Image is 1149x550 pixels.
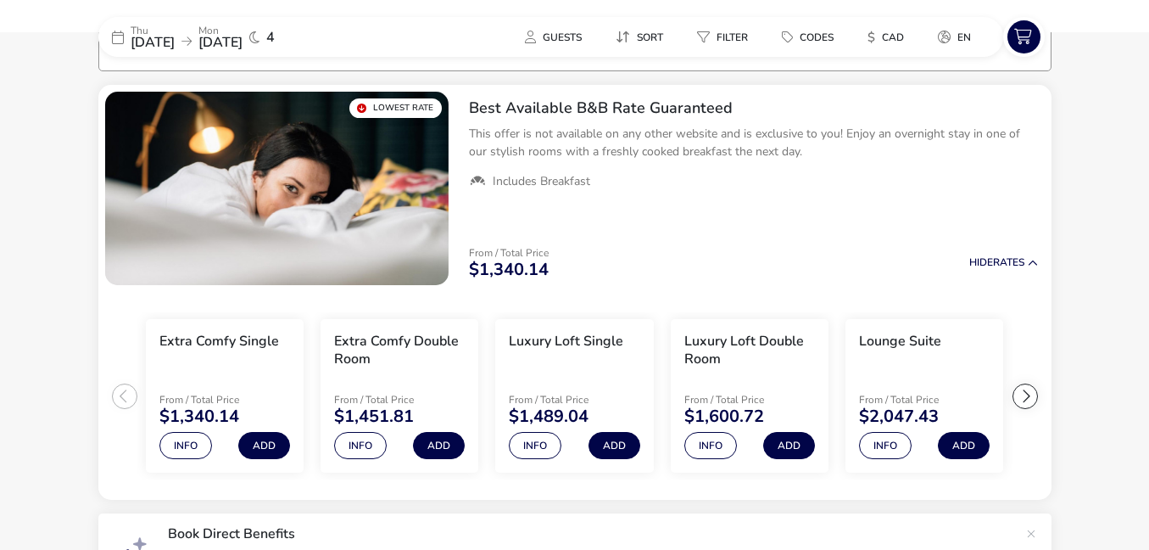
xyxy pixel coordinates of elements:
[266,31,275,44] span: 4
[168,527,1018,541] p: Book Direct Benefits
[349,98,442,118] div: Lowest Rate
[198,33,243,52] span: [DATE]
[334,395,465,405] p: From / Total Price
[509,333,623,351] h3: Luxury Loft Single
[487,312,661,480] swiper-slide: 3 / 6
[493,174,590,189] span: Includes Breakfast
[334,432,387,459] button: Info
[859,395,990,405] p: From / Total Price
[837,312,1012,480] swiper-slide: 5 / 6
[957,31,971,44] span: en
[588,432,640,459] button: Add
[938,432,990,459] button: Add
[137,312,312,480] swiper-slide: 1 / 6
[717,31,748,44] span: Filter
[859,408,939,425] span: $2,047.43
[867,29,875,46] i: $
[159,333,279,351] h3: Extra Comfy Single
[511,25,602,49] naf-pibe-menu-bar-item: Guests
[684,395,815,405] p: From / Total Price
[159,408,239,425] span: $1,340.14
[509,432,561,459] button: Info
[413,432,465,459] button: Add
[768,25,854,49] naf-pibe-menu-bar-item: Codes
[469,261,549,278] span: $1,340.14
[131,25,175,36] p: Thu
[859,333,941,351] h3: Lounge Suite
[924,25,991,49] naf-pibe-menu-bar-item: en
[800,31,834,44] span: Codes
[684,432,737,459] button: Info
[511,25,595,49] button: Guests
[602,25,677,49] button: Sort
[859,432,912,459] button: Info
[969,255,993,269] span: Hide
[334,333,465,368] h3: Extra Comfy Double Room
[131,33,175,52] span: [DATE]
[924,25,984,49] button: en
[763,432,815,459] button: Add
[637,31,663,44] span: Sort
[683,25,768,49] naf-pibe-menu-bar-item: Filter
[159,395,290,405] p: From / Total Price
[238,432,290,459] button: Add
[509,395,639,405] p: From / Total Price
[882,31,904,44] span: CAD
[602,25,683,49] naf-pibe-menu-bar-item: Sort
[455,85,1051,204] div: Best Available B&B Rate GuaranteedThis offer is not available on any other website and is exclusi...
[469,98,1038,118] h2: Best Available B&B Rate Guaranteed
[312,312,487,480] swiper-slide: 2 / 6
[684,333,815,368] h3: Luxury Loft Double Room
[662,312,837,480] swiper-slide: 4 / 6
[469,248,549,258] p: From / Total Price
[683,25,761,49] button: Filter
[98,17,353,57] div: Thu[DATE]Mon[DATE]4
[159,432,212,459] button: Info
[684,408,764,425] span: $1,600.72
[768,25,847,49] button: Codes
[469,125,1038,160] p: This offer is not available on any other website and is exclusive to you! Enjoy an overnight stay...
[198,25,243,36] p: Mon
[543,31,582,44] span: Guests
[509,408,588,425] span: $1,489.04
[105,92,449,285] swiper-slide: 1 / 1
[854,25,924,49] naf-pibe-menu-bar-item: $CAD
[969,257,1038,268] button: HideRates
[854,25,918,49] button: $CAD
[334,408,414,425] span: $1,451.81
